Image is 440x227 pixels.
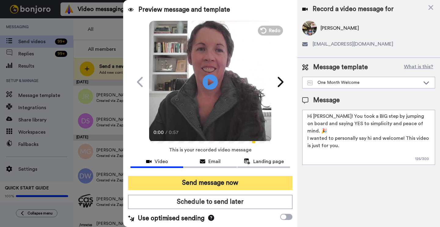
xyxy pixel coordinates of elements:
img: Message-temps.svg [307,80,313,85]
span: Message template [313,63,368,72]
span: 0:00 [153,129,164,136]
span: Email [208,158,221,165]
span: 0:57 [169,129,179,136]
span: Use optimised sending [138,214,204,223]
span: This is your recorded video message [169,143,251,157]
span: [EMAIL_ADDRESS][DOMAIN_NAME] [313,40,393,48]
div: One Month Welcome [307,80,420,86]
button: What is this? [402,63,435,72]
span: Message [313,96,340,105]
span: Landing page [253,158,284,165]
button: Send message now [128,176,292,190]
span: Video [155,158,168,165]
span: / [165,129,167,136]
button: Schedule to send later [128,195,292,209]
textarea: Hi [PERSON_NAME]! You took a BIG step by jumping on board and saying YES to simplicity and peace ... [302,110,435,165]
